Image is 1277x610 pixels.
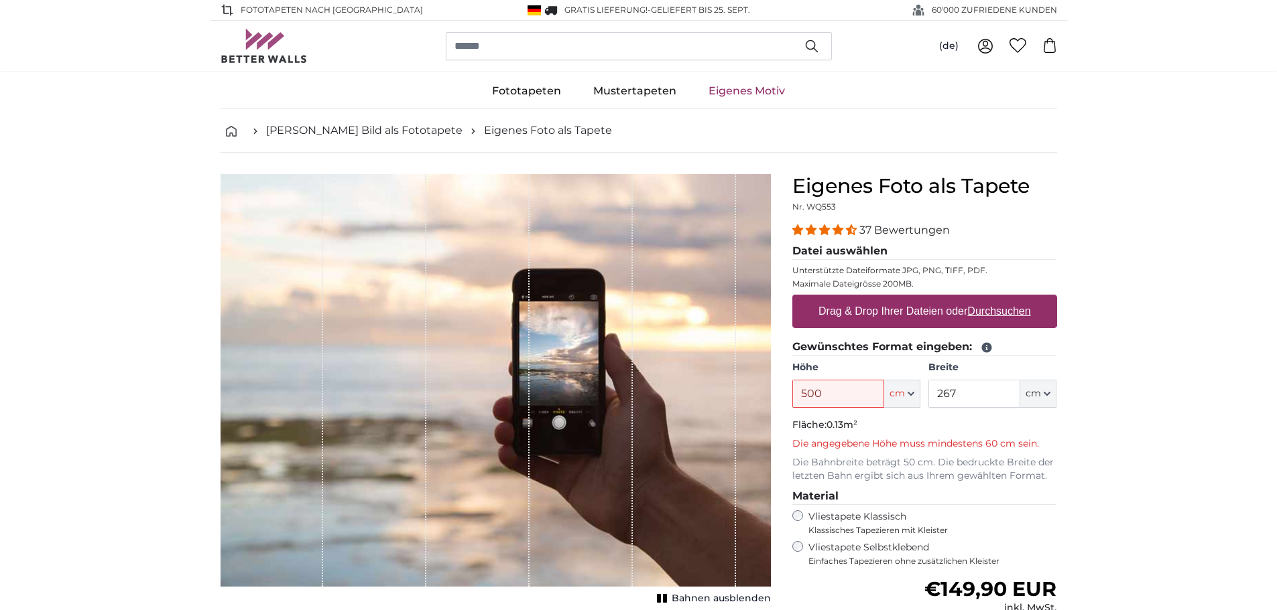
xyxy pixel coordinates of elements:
p: Fläche: [792,418,1057,432]
nav: breadcrumbs [221,109,1057,153]
label: Drag & Drop Ihrer Dateien oder [813,298,1036,325]
a: Mustertapeten [577,74,692,108]
label: Vliestapete Klassisch [808,510,1046,536]
a: Fototapeten [476,74,577,108]
span: Geliefert bis 25. Sept. [651,5,750,15]
span: cm [890,387,905,400]
span: 4.32 stars [792,224,859,236]
span: €149,90 EUR [924,577,1056,601]
label: Höhe [792,361,920,374]
span: Fototapeten nach [GEOGRAPHIC_DATA] [241,4,423,16]
div: 1 of 1 [221,174,771,608]
button: cm [1020,380,1056,408]
img: Betterwalls [221,29,308,63]
span: Klassisches Tapezieren mit Kleister [808,525,1046,536]
span: Nr. WQ553 [792,202,836,212]
button: cm [884,380,920,408]
h1: Eigenes Foto als Tapete [792,174,1057,198]
button: Bahnen ausblenden [653,589,771,608]
a: Eigenes Foto als Tapete [484,123,612,139]
span: 60'000 ZUFRIEDENE KUNDEN [932,4,1057,16]
button: (de) [928,34,969,58]
span: Bahnen ausblenden [672,592,771,605]
p: Maximale Dateigrösse 200MB. [792,279,1057,289]
label: Vliestapete Selbstklebend [808,541,1057,566]
span: Einfaches Tapezieren ohne zusätzlichen Kleister [808,556,1057,566]
span: GRATIS Lieferung! [564,5,648,15]
span: - [648,5,750,15]
legend: Material [792,488,1057,505]
p: Die Bahnbreite beträgt 50 cm. Die bedruckte Breite der letzten Bahn ergibt sich aus Ihrem gewählt... [792,456,1057,483]
span: cm [1026,387,1041,400]
span: 37 Bewertungen [859,224,950,236]
a: Eigenes Motiv [692,74,801,108]
legend: Gewünschtes Format eingeben: [792,339,1057,356]
p: Die angegebene Höhe muss mindestens 60 cm sein. [792,437,1057,451]
label: Breite [928,361,1056,374]
u: Durchsuchen [967,305,1030,317]
p: Unterstützte Dateiformate JPG, PNG, TIFF, PDF. [792,265,1057,276]
a: [PERSON_NAME] Bild als Fototapete [266,123,463,139]
img: Deutschland [528,5,541,15]
span: 0.13m² [827,418,857,431]
legend: Datei auswählen [792,243,1057,260]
